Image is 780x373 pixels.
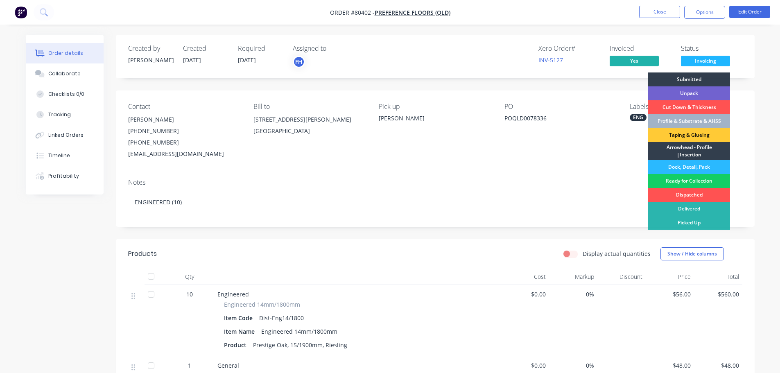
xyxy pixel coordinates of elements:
[583,249,651,258] label: Display actual quantities
[128,179,742,186] div: Notes
[646,269,694,285] div: Price
[186,290,193,298] span: 10
[128,125,240,137] div: [PHONE_NUMBER]
[48,90,84,98] div: Checklists 0/0
[648,114,730,128] div: Profile & Substrate & AHSS
[26,145,104,166] button: Timeline
[258,326,341,337] div: Engineered 14mm/1800mm
[26,166,104,186] button: Profitability
[649,361,691,370] span: $48.00
[26,104,104,125] button: Tracking
[501,269,549,285] div: Cost
[128,137,240,148] div: [PHONE_NUMBER]
[648,128,730,142] div: Taping & Glueing
[648,142,730,160] div: Arrowhead - Profile |Insertion
[504,114,607,125] div: POQLD0078336
[48,111,71,118] div: Tracking
[128,190,742,215] div: ENGINEERED (10)
[128,45,173,52] div: Created by
[183,56,201,64] span: [DATE]
[26,63,104,84] button: Collaborate
[48,152,70,159] div: Timeline
[128,249,157,259] div: Products
[610,56,659,66] span: Yes
[549,269,597,285] div: Markup
[681,56,730,68] button: Invoicing
[697,290,739,298] span: $560.00
[48,131,84,139] div: Linked Orders
[26,43,104,63] button: Order details
[128,56,173,64] div: [PERSON_NAME]
[648,188,730,202] div: Dispatched
[697,361,739,370] span: $48.00
[375,9,450,16] a: Preference Floors (QLD)
[630,103,742,111] div: Labels
[330,9,375,16] span: Order #80402 -
[217,362,239,369] span: General
[293,56,305,68] button: FH
[504,361,546,370] span: $0.00
[293,45,375,52] div: Assigned to
[26,125,104,145] button: Linked Orders
[504,290,546,298] span: $0.00
[128,114,240,125] div: [PERSON_NAME]
[681,45,742,52] div: Status
[610,45,671,52] div: Invoiced
[238,45,283,52] div: Required
[183,45,228,52] div: Created
[694,269,742,285] div: Total
[217,290,249,298] span: Engineered
[684,6,725,19] button: Options
[26,84,104,104] button: Checklists 0/0
[552,290,594,298] span: 0%
[224,339,250,351] div: Product
[648,160,730,174] div: Dock, Detail, Pack
[128,114,240,160] div: [PERSON_NAME][PHONE_NUMBER][PHONE_NUMBER][EMAIL_ADDRESS][DOMAIN_NAME]
[538,56,563,64] a: INV-5127
[15,6,27,18] img: Factory
[224,300,300,309] span: Engineered 14mm/1800mm
[188,361,191,370] span: 1
[379,103,491,111] div: Pick up
[597,269,646,285] div: Discount
[250,339,350,351] div: Prestige Oak, 15/1900mm, Riesling
[648,174,730,188] div: Ready for Collection
[253,114,366,140] div: [STREET_ADDRESS][PERSON_NAME][GEOGRAPHIC_DATA]
[504,103,617,111] div: PO
[48,172,79,180] div: Profitability
[639,6,680,18] button: Close
[256,312,307,324] div: Dist-Eng14/1800
[648,72,730,86] div: Submitted
[648,216,730,230] div: Picked Up
[552,361,594,370] span: 0%
[253,125,366,137] div: [GEOGRAPHIC_DATA]
[649,290,691,298] span: $56.00
[681,56,730,66] span: Invoicing
[165,269,214,285] div: Qty
[648,100,730,114] div: Cut Down & Thickness
[224,312,256,324] div: Item Code
[128,148,240,160] div: [EMAIL_ADDRESS][DOMAIN_NAME]
[48,70,81,77] div: Collaborate
[253,103,366,111] div: Bill to
[729,6,770,18] button: Edit Order
[379,114,491,122] div: [PERSON_NAME]
[253,114,366,125] div: [STREET_ADDRESS][PERSON_NAME]
[224,326,258,337] div: Item Name
[630,114,647,121] div: ENG
[48,50,83,57] div: Order details
[238,56,256,64] span: [DATE]
[648,86,730,100] div: Unpack
[128,103,240,111] div: Contact
[538,45,600,52] div: Xero Order #
[648,202,730,216] div: Delivered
